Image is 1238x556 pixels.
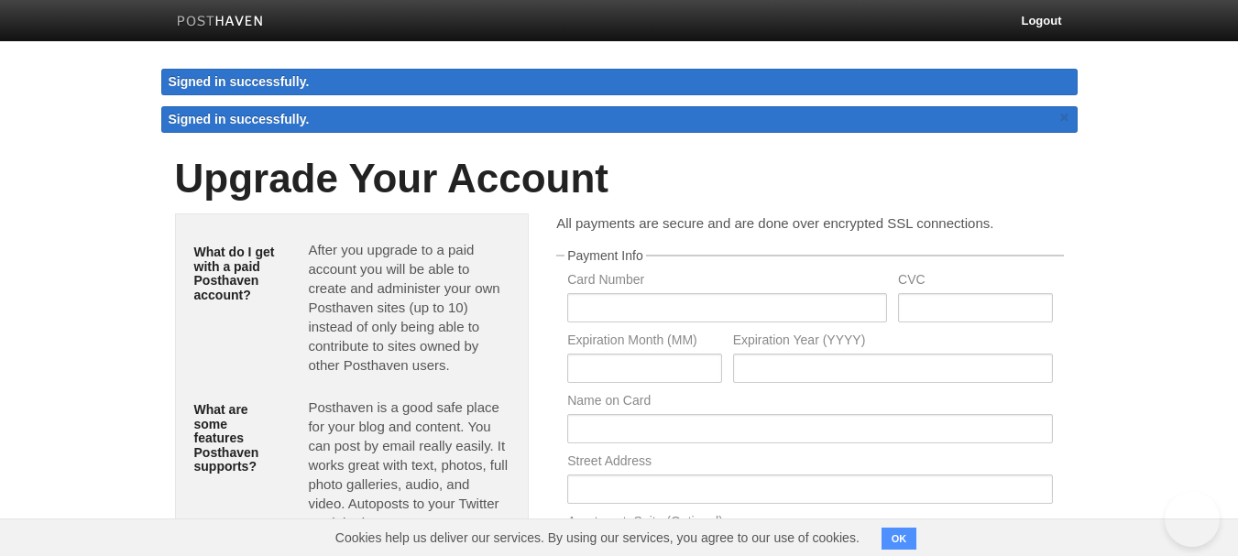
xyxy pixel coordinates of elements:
div: Signed in successfully. [161,69,1078,95]
label: Street Address [567,454,1052,472]
iframe: Help Scout Beacon - Open [1165,492,1220,547]
label: Name on Card [567,394,1052,411]
h5: What do I get with a paid Posthaven account? [194,245,281,302]
h5: What are some features Posthaven supports? [194,403,281,474]
h1: Upgrade Your Account [175,157,1064,201]
p: All payments are secure and are done over encrypted SSL connections. [556,213,1063,233]
label: CVC [898,273,1052,290]
label: Apartment, Suite (Optional) [567,515,1052,532]
span: Signed in successfully. [169,112,310,126]
legend: Payment Info [564,249,646,262]
img: Posthaven-bar [177,16,264,29]
label: Card Number [567,273,887,290]
label: Expiration Year (YYYY) [733,333,1053,351]
span: Cookies help us deliver our services. By using our services, you agree to our use of cookies. [317,519,878,556]
a: × [1057,106,1073,129]
label: Expiration Month (MM) [567,333,721,351]
p: After you upgrade to a paid account you will be able to create and administer your own Posthaven ... [308,240,509,375]
button: OK [882,528,917,550]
